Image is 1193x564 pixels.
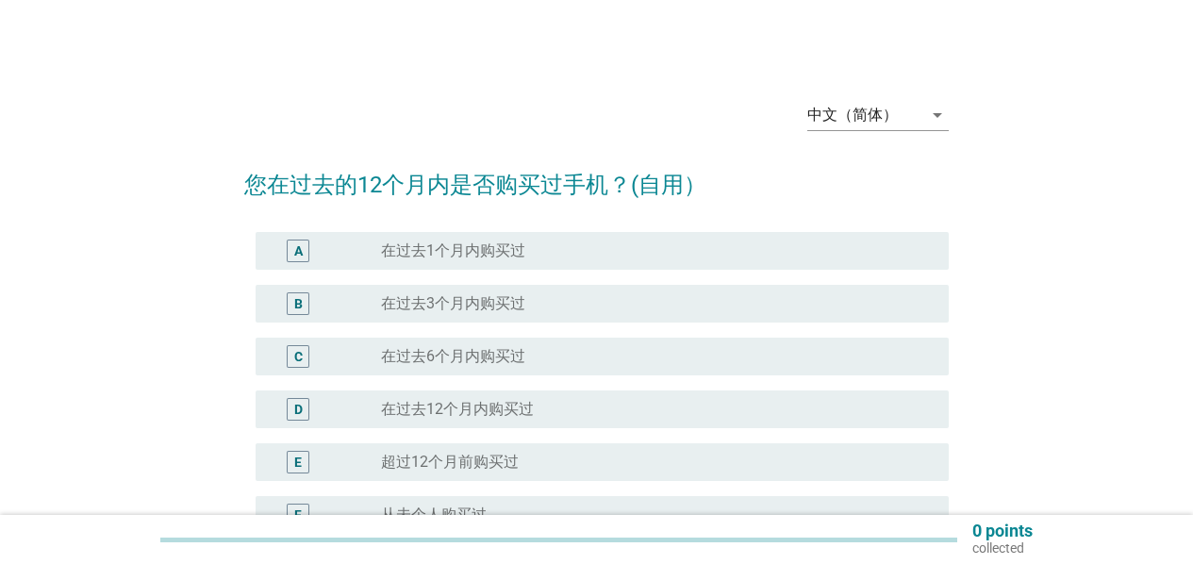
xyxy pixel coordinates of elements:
[294,453,302,473] div: E
[381,453,519,472] label: 超过12个月前购买过
[244,149,949,202] h2: 您在过去的12个月内是否购买过手机？(自用）
[294,294,303,314] div: B
[381,294,525,313] label: 在过去3个月内购买过
[294,400,303,420] div: D
[926,104,949,126] i: arrow_drop_down
[294,347,303,367] div: C
[381,347,525,366] label: 在过去6个月内购买过
[294,506,302,525] div: F
[972,539,1033,556] p: collected
[294,241,303,261] div: A
[381,400,534,419] label: 在过去12个月内购买过
[972,523,1033,539] p: 0 points
[381,506,487,524] label: 从未个人购买过
[381,241,525,260] label: 在过去1个月内购买过
[807,107,898,124] div: 中文（简体）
